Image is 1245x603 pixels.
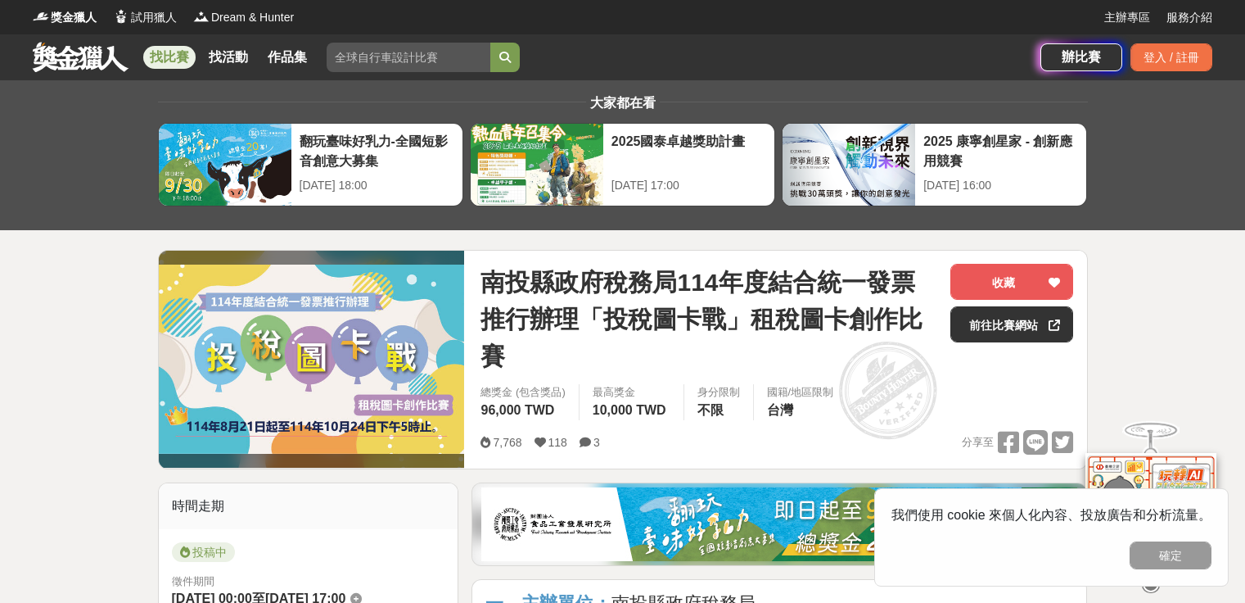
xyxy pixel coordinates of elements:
[493,436,521,449] span: 7,768
[261,46,314,69] a: 作品集
[593,403,666,417] span: 10,000 TWD
[159,265,465,454] img: Cover Image
[172,542,235,562] span: 投稿中
[202,46,255,69] a: 找活動
[548,436,567,449] span: 118
[923,177,1078,194] div: [DATE] 16:00
[1166,9,1212,26] a: 服務介紹
[327,43,490,72] input: 全球自行車設計比賽
[1130,542,1211,569] button: 確定
[33,9,97,26] a: Logo獎金獵人
[51,9,97,26] span: 獎金獵人
[113,9,177,26] a: Logo試用獵人
[697,384,740,401] div: 身分限制
[1130,43,1212,71] div: 登入 / 註冊
[481,487,1077,561] img: 1c81a89c-c1b3-4fd6-9c6e-7d29d79abef5.jpg
[33,8,49,25] img: Logo
[131,9,177,26] span: 試用獵人
[300,132,454,169] div: 翻玩臺味好乳力-全國短影音創意大募集
[767,384,834,401] div: 國籍/地區限制
[193,9,294,26] a: LogoDream & Hunter
[113,8,129,25] img: Logo
[950,306,1073,342] a: 前往比賽網站
[593,384,670,401] span: 最高獎金
[611,132,766,169] div: 2025國泰卓越獎助計畫
[891,508,1211,522] span: 我們使用 cookie 來個人化內容、投放廣告和分析流量。
[300,177,454,194] div: [DATE] 18:00
[193,8,210,25] img: Logo
[158,123,463,206] a: 翻玩臺味好乳力-全國短影音創意大募集[DATE] 18:00
[962,430,994,455] span: 分享至
[159,483,458,529] div: 時間走期
[143,46,196,69] a: 找比賽
[593,436,600,449] span: 3
[611,177,766,194] div: [DATE] 17:00
[480,264,937,374] span: 南投縣政府稅務局114年度結合統一發票推行辦理「投稅圖卡戰」租稅圖卡創作比賽
[950,264,1073,300] button: 收藏
[697,403,724,417] span: 不限
[480,403,554,417] span: 96,000 TWD
[1104,9,1150,26] a: 主辦專區
[767,403,793,417] span: 台灣
[586,96,660,110] span: 大家都在看
[172,575,214,587] span: 徵件期間
[211,9,294,26] span: Dream & Hunter
[1085,453,1216,562] img: d2146d9a-e6f6-4337-9592-8cefde37ba6b.png
[470,123,775,206] a: 2025國泰卓越獎助計畫[DATE] 17:00
[923,132,1078,169] div: 2025 康寧創星家 - 創新應用競賽
[1040,43,1122,71] a: 辦比賽
[782,123,1087,206] a: 2025 康寧創星家 - 創新應用競賽[DATE] 16:00
[480,384,565,401] span: 總獎金 (包含獎品)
